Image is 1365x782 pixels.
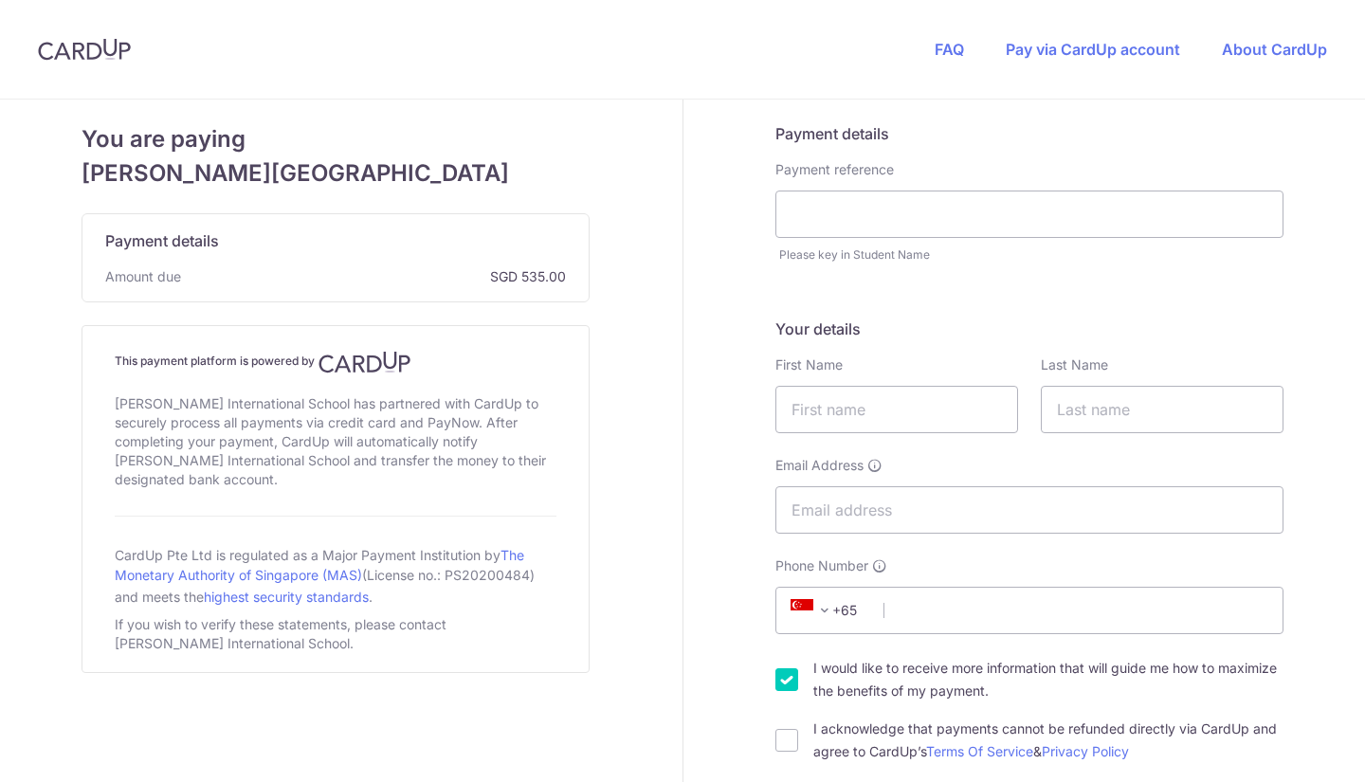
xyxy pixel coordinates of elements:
[813,718,1283,763] label: I acknowledge that payments cannot be refunded directly via CardUp and agree to CardUp’s &
[775,160,894,179] label: Payment reference
[115,351,556,373] h4: This payment platform is powered by
[1042,743,1129,759] a: Privacy Policy
[38,38,131,61] img: CardUp
[115,611,556,657] div: If you wish to verify these statements, please contact [PERSON_NAME] International School.
[318,351,411,373] img: CardUp
[926,743,1033,759] a: Terms Of Service
[105,229,219,252] span: Payment details
[82,156,590,191] span: [PERSON_NAME][GEOGRAPHIC_DATA]
[775,318,1283,340] h5: Your details
[779,246,1283,264] div: Please key in Student Name
[813,657,1283,702] label: I would like to receive more information that will guide me how to maximize the benefits of my pa...
[775,486,1283,534] input: Email address
[785,599,870,622] span: +65
[775,386,1018,433] input: First name
[791,599,836,622] span: +65
[189,267,566,286] span: SGD 535.00
[775,556,868,575] span: Phone Number
[1222,40,1327,59] a: About CardUp
[82,122,590,156] span: You are paying
[1006,40,1180,59] a: Pay via CardUp account
[1041,355,1108,374] label: Last Name
[775,355,843,374] label: First Name
[115,391,556,493] div: [PERSON_NAME] International School has partnered with CardUp to securely process all payments via...
[105,267,181,286] span: Amount due
[775,456,864,475] span: Email Address
[775,122,1283,145] h5: Payment details
[1041,386,1283,433] input: Last name
[204,589,369,605] a: highest security standards
[935,40,964,59] a: FAQ
[115,539,556,611] div: CardUp Pte Ltd is regulated as a Major Payment Institution by (License no.: PS20200484) and meets...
